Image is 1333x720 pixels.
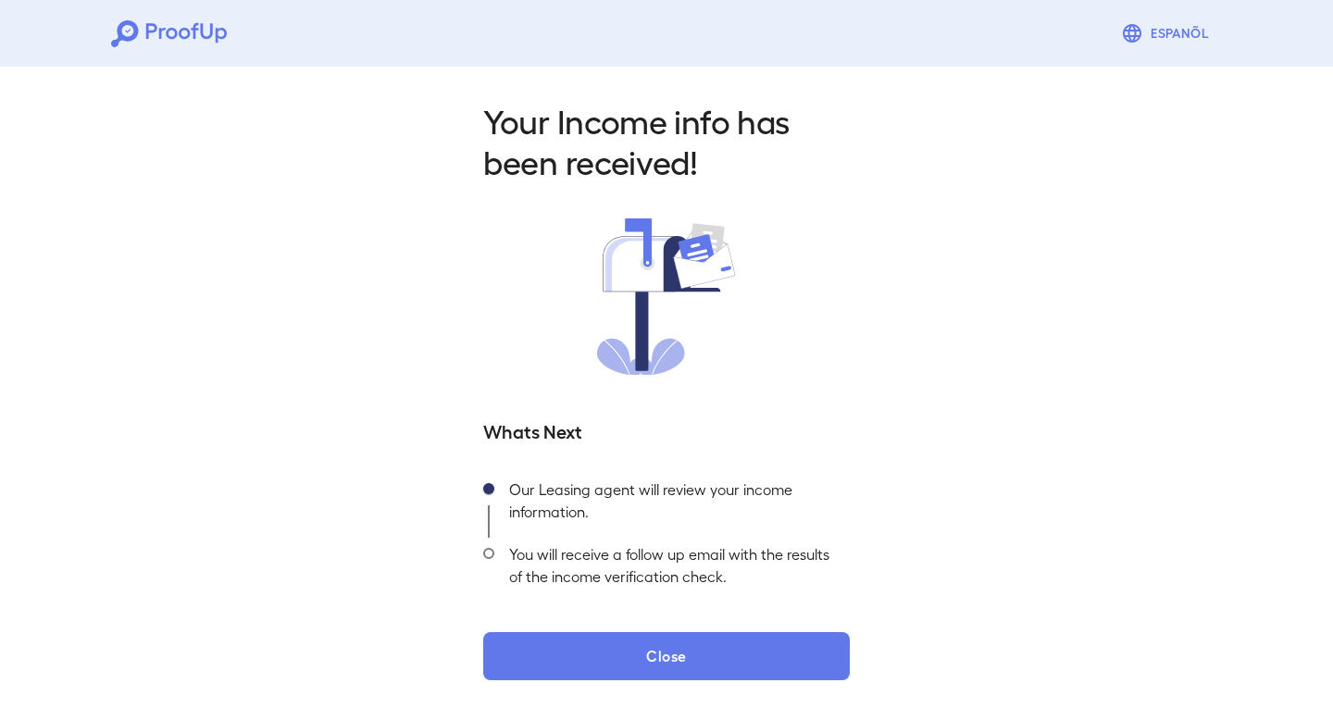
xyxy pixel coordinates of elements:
[494,473,850,538] div: Our Leasing agent will review your income information.
[597,218,736,375] img: received.svg
[483,100,850,181] h2: Your Income info has been received!
[483,417,850,443] h5: Whats Next
[1114,15,1222,52] button: Espanõl
[483,632,850,680] button: Close
[494,538,850,602] div: You will receive a follow up email with the results of the income verification check.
